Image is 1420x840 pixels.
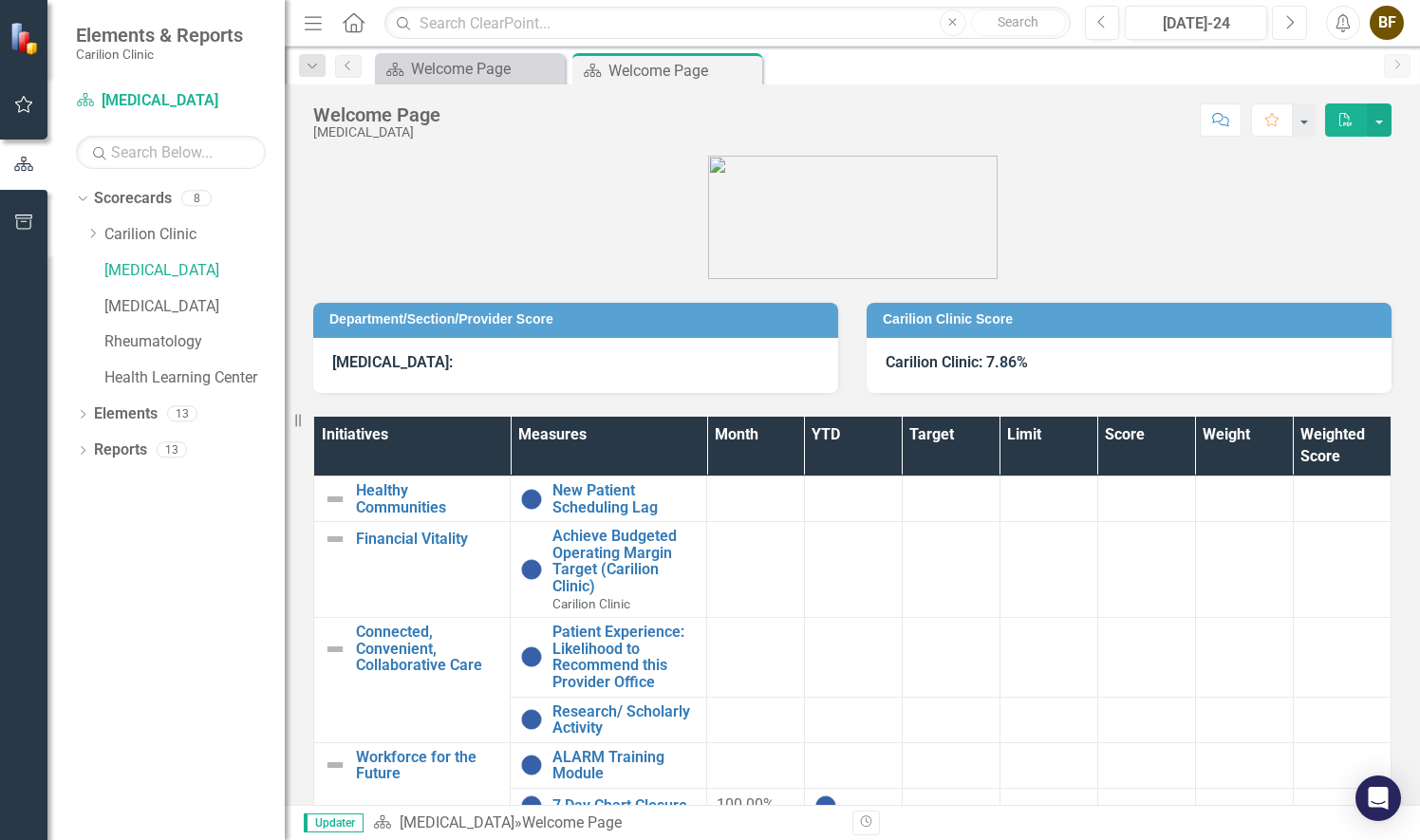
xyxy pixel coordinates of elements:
a: Achieve Budgeted Operating Margin Target (Carilion Clinic) [552,528,697,594]
button: BF [1370,6,1404,40]
h3: Department/Section/Provider Score [329,312,829,327]
a: Rheumatology [104,331,285,353]
td: Double-Click to Edit Right Click for Context Menu [314,476,511,522]
div: Welcome Page [608,59,757,83]
div: 8 [181,191,212,207]
a: Workforce for the Future [356,749,500,782]
img: No Information [520,558,543,581]
input: Search ClearPoint... [384,7,1070,40]
img: Not Defined [324,754,346,776]
img: No Information [814,794,837,817]
span: Search [998,14,1038,29]
a: Health Learning Center [104,367,285,389]
img: No Information [520,645,543,668]
img: No Information [520,488,543,511]
a: Patient Experience: Likelihood to Recommend this Provider Office [552,624,697,690]
td: Double-Click to Edit Right Click for Context Menu [511,697,707,742]
a: [MEDICAL_DATA] [76,90,266,112]
strong: [MEDICAL_DATA]: [332,353,453,371]
a: Research/ Scholarly Activity [552,703,697,737]
a: Elements [94,403,158,425]
div: 13 [157,442,187,458]
div: Open Intercom Messenger [1355,775,1401,821]
a: Healthy Communities [356,482,500,515]
h3: Carilion Clinic Score [883,312,1382,327]
a: Reports [94,439,147,461]
a: [MEDICAL_DATA] [104,260,285,282]
span: Elements & Reports [76,24,243,47]
img: No Information [520,708,543,731]
img: Not Defined [324,488,346,511]
div: 13 [167,406,197,422]
div: [MEDICAL_DATA] [313,125,440,140]
div: Welcome Page [522,813,622,831]
span: 100.00% [717,795,775,813]
a: 7 Day Chart Closure [552,797,697,814]
td: Double-Click to Edit Right Click for Context Menu [511,522,707,618]
strong: Carilion Clinic: [886,353,982,371]
td: Double-Click to Edit Right Click for Context Menu [511,742,707,788]
button: Search [971,9,1066,36]
img: Not Defined [324,528,346,551]
a: Financial Vitality [356,531,500,548]
img: Not Defined [324,638,346,661]
td: Double-Click to Edit Right Click for Context Menu [314,618,511,743]
a: Welcome Page [380,57,560,81]
img: ClearPoint Strategy [9,22,43,55]
img: No Information [520,754,543,776]
td: Double-Click to Edit Right Click for Context Menu [511,618,707,697]
a: ALARM Training Module [552,749,697,782]
td: Double-Click to Edit Right Click for Context Menu [511,476,707,522]
a: New Patient Scheduling Lag [552,482,697,515]
div: [DATE]-24 [1131,12,1261,35]
button: [DATE]-24 [1125,6,1267,40]
span: Carilion Clinic [552,596,630,611]
span: Updater [304,813,364,832]
strong: 7.86% [986,353,1028,371]
a: Carilion Clinic [104,224,285,246]
a: [MEDICAL_DATA] [104,296,285,318]
div: Welcome Page [313,104,440,125]
img: carilion%20clinic%20logo%202.0.png [708,156,998,279]
a: [MEDICAL_DATA] [400,813,514,831]
a: Connected, Convenient, Collaborative Care [356,624,500,674]
img: No Information [520,794,543,817]
div: » [373,812,838,834]
a: Scorecards [94,188,172,210]
td: Double-Click to Edit Right Click for Context Menu [314,522,511,618]
div: Welcome Page [411,57,560,81]
input: Search Below... [76,136,266,169]
small: Carilion Clinic [76,47,243,62]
